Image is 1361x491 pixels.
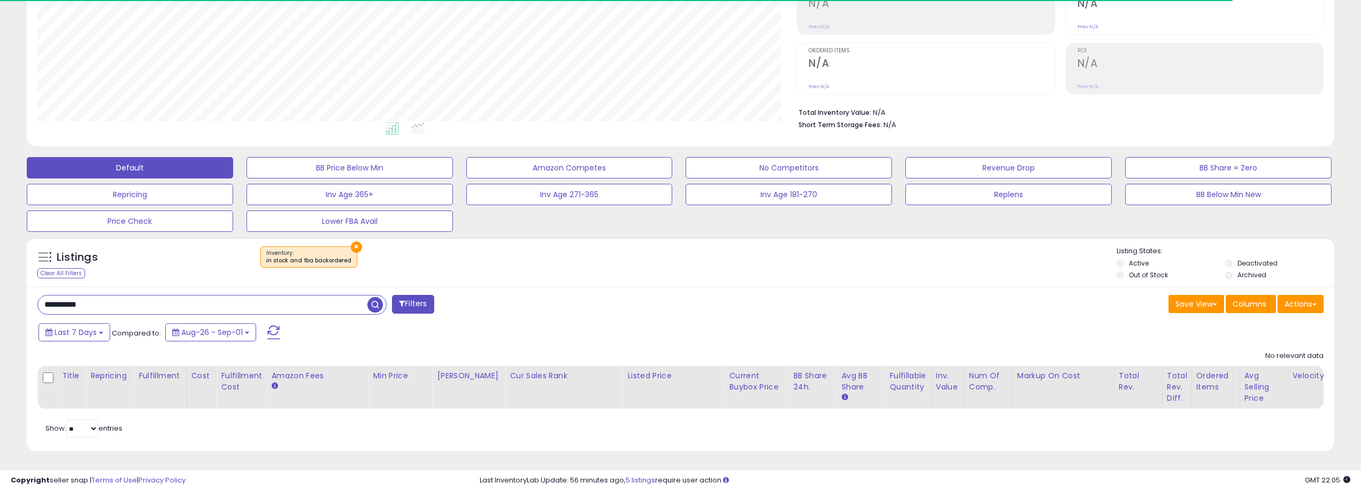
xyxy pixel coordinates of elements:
[271,370,364,381] div: Amazon Fees
[809,24,829,30] small: Prev: N/A
[1125,184,1332,205] button: BB Below Min New
[11,476,186,486] div: seller snap | |
[1244,370,1283,404] div: Avg Selling Price
[841,370,880,393] div: Avg BB Share
[686,184,892,205] button: Inv Age 181-270
[39,323,110,341] button: Last 7 Days
[139,475,186,485] a: Privacy Policy
[883,120,896,130] span: N/A
[247,184,453,205] button: Inv Age 365+
[247,211,453,232] button: Lower FBA Avail
[626,475,655,485] a: 5 listings
[91,475,137,485] a: Terms of Use
[1265,351,1324,361] div: No relevant data
[510,370,618,381] div: Cur Sales Rank
[62,370,81,381] div: Title
[1078,48,1323,54] span: ROI
[686,157,892,178] button: No Competitors
[37,268,85,278] div: Clear All Filters
[57,250,98,265] h5: Listings
[841,393,848,402] small: Avg BB Share.
[905,157,1112,178] button: Revenue Drop
[1233,299,1266,309] span: Columns
[11,475,50,485] strong: Copyright
[1305,475,1350,485] span: 2025-09-9 22:05 GMT
[1278,295,1324,313] button: Actions
[793,370,832,393] div: BB Share 24h.
[809,48,1054,54] span: Ordered Items
[1078,57,1323,72] h2: N/A
[1125,157,1332,178] button: BB Share = Zero
[247,157,453,178] button: BB Price Below Min
[437,370,501,381] div: [PERSON_NAME]
[936,370,960,393] div: Inv. value
[466,184,673,205] button: Inv Age 271-365
[480,476,1350,486] div: Last InventoryLab Update: 56 minutes ago, require user action.
[27,157,233,178] button: Default
[809,83,829,90] small: Prev: N/A
[1119,370,1158,393] div: Total Rev.
[27,184,233,205] button: Repricing
[1129,259,1149,268] label: Active
[1017,370,1110,381] div: Markup on Cost
[221,370,262,393] div: Fulfillment Cost
[798,120,882,129] b: Short Term Storage Fees:
[729,370,784,393] div: Current Buybox Price
[90,370,129,381] div: Repricing
[1237,270,1266,279] label: Archived
[798,105,1316,118] li: N/A
[905,184,1112,205] button: Replens
[1226,295,1276,313] button: Columns
[889,370,926,393] div: Fulfillable Quantity
[266,257,351,264] div: in stock and fba backordered
[1078,24,1098,30] small: Prev: N/A
[1293,370,1332,381] div: Velocity
[809,57,1054,72] h2: N/A
[466,157,673,178] button: Amazon Competes
[139,370,182,381] div: Fulfillment
[373,370,428,381] div: Min Price
[191,370,212,381] div: Cost
[1167,370,1187,404] div: Total Rev. Diff.
[271,381,278,391] small: Amazon Fees.
[45,423,122,433] span: Show: entries
[1117,246,1334,256] p: Listing States:
[798,108,871,117] b: Total Inventory Value:
[969,370,1008,393] div: Num of Comp.
[27,211,233,232] button: Price Check
[1237,259,1278,268] label: Deactivated
[392,295,434,314] button: Filters
[1129,270,1168,279] label: Out of Stock
[1196,370,1235,393] div: Ordered Items
[1078,83,1098,90] small: Prev: N/A
[627,370,720,381] div: Listed Price
[266,249,351,265] span: Inventory :
[165,323,256,341] button: Aug-26 - Sep-01
[351,241,362,253] button: ×
[55,327,97,338] span: Last 7 Days
[112,328,161,338] span: Compared to:
[1168,295,1224,313] button: Save View
[181,327,243,338] span: Aug-26 - Sep-01
[1012,366,1114,409] th: The percentage added to the cost of goods (COGS) that forms the calculator for Min & Max prices.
